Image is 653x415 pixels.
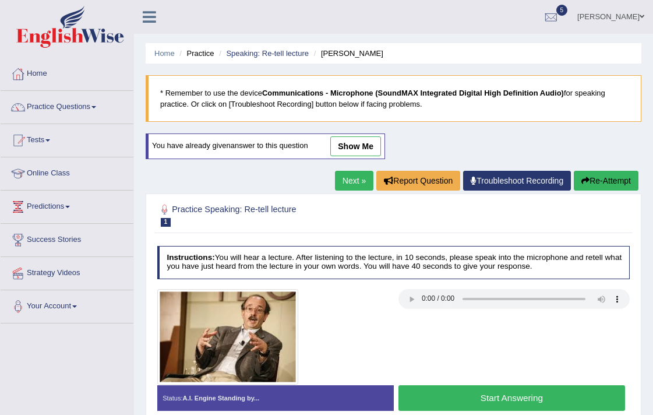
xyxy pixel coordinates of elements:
[1,157,133,187] a: Online Class
[146,133,385,159] div: You have already given answer to this question
[167,253,214,262] b: Instructions:
[1,91,133,120] a: Practice Questions
[1,124,133,153] a: Tests
[1,290,133,319] a: Your Account
[330,136,381,156] a: show me
[1,224,133,253] a: Success Stories
[398,385,625,410] button: Start Answering
[376,171,460,191] button: Report Question
[226,49,309,58] a: Speaking: Re-tell lecture
[157,246,630,279] h4: You will hear a lecture. After listening to the lecture, in 10 seconds, please speak into the mic...
[1,58,133,87] a: Home
[161,218,171,227] span: 1
[1,191,133,220] a: Predictions
[311,48,383,59] li: [PERSON_NAME]
[146,75,641,122] blockquote: * Remember to use the device for speaking practice. Or click on [Troubleshoot Recording] button b...
[1,257,133,286] a: Strategy Videos
[463,171,571,191] a: Troubleshoot Recording
[157,385,394,411] div: Status:
[157,202,450,227] h2: Practice Speaking: Re-tell lecture
[335,171,373,191] a: Next »
[154,49,175,58] a: Home
[177,48,214,59] li: Practice
[574,171,638,191] button: Re-Attempt
[556,5,568,16] span: 5
[262,89,564,97] b: Communications - Microphone (SoundMAX Integrated Digital High Definition Audio)
[183,395,260,402] strong: A.I. Engine Standing by...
